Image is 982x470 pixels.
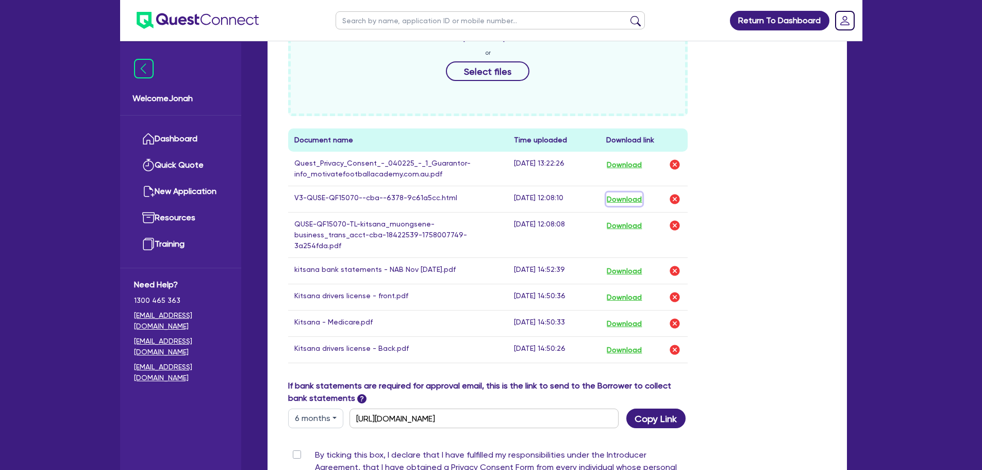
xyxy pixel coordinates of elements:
td: [DATE] 13:22:26 [508,152,600,186]
td: [DATE] 12:08:08 [508,213,600,258]
td: [DATE] 14:50:36 [508,284,600,311]
td: QUSE-QF15070-TL-kitsana_muongsene-business_trans_acct-cba-18422539-1758007749-3a254fda.pdf [288,213,508,258]
a: Dropdown toggle [831,7,858,34]
td: Kitsana - Medicare.pdf [288,311,508,337]
a: Return To Dashboard [730,11,829,30]
td: [DATE] 12:08:10 [508,186,600,213]
img: resources [142,212,155,224]
button: Copy Link [626,409,686,428]
th: Document name [288,128,508,152]
img: quest-connect-logo-blue [137,12,259,29]
a: Resources [134,205,227,231]
button: Download [606,343,642,356]
span: ? [357,394,367,403]
button: Download [606,192,642,206]
td: Kitsana drivers license - Back.pdf [288,337,508,363]
th: Time uploaded [508,128,600,152]
td: [DATE] 14:50:33 [508,311,600,337]
img: icon-menu-close [134,59,154,78]
img: quick-quote [142,159,155,171]
img: delete-icon [669,158,681,171]
td: Kitsana drivers license - front.pdf [288,284,508,311]
th: Download link [600,128,688,152]
td: [DATE] 14:52:39 [508,258,600,284]
button: Download [606,317,642,330]
a: Quick Quote [134,152,227,179]
td: V3-QUSE-QF15070--cba--6378-9c61a5cc.html [288,186,508,213]
img: delete-icon [669,193,681,205]
img: new-application [142,185,155,198]
button: Dropdown toggle [288,409,343,428]
td: Quest_Privacy_Consent_-_040225_-_1_Guarantor-info_motivatefootballacademy.com.au.pdf [288,152,508,186]
img: delete-icon [669,265,681,277]
span: or [485,48,491,57]
span: Need Help? [134,279,227,291]
a: [EMAIL_ADDRESS][DOMAIN_NAME] [134,310,227,332]
span: Welcome Jonah [132,92,229,105]
img: delete-icon [669,219,681,232]
a: Dashboard [134,126,227,152]
a: Training [134,231,227,257]
img: delete-icon [669,291,681,303]
a: New Application [134,179,227,205]
button: Download [606,219,642,232]
button: Download [606,264,642,278]
button: Download [606,158,642,171]
label: If bank statements are required for approval email, this is the link to send to the Borrower to c... [288,380,688,404]
input: Search by name, application ID or mobile number... [336,11,645,29]
td: kitsana bank statements - NAB Nov [DATE].pdf [288,258,508,284]
td: [DATE] 14:50:26 [508,337,600,363]
img: delete-icon [669,317,681,330]
span: 1300 465 363 [134,295,227,306]
img: delete-icon [669,344,681,356]
button: Select files [446,61,529,81]
img: training [142,238,155,250]
a: [EMAIL_ADDRESS][DOMAIN_NAME] [134,362,227,383]
button: Download [606,290,642,304]
a: [EMAIL_ADDRESS][DOMAIN_NAME] [134,336,227,358]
